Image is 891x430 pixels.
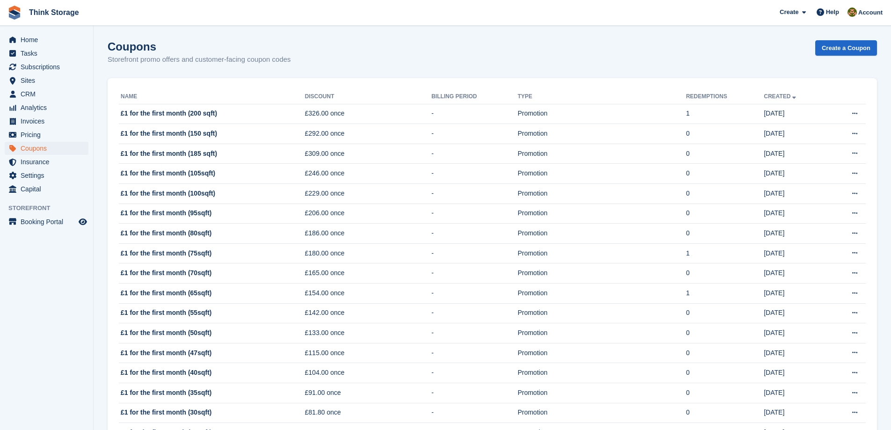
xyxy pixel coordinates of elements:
td: [DATE] [764,363,828,383]
td: Promotion [518,263,686,284]
a: menu [5,87,88,101]
td: £309.00 once [305,144,432,164]
a: menu [5,128,88,141]
td: - [431,383,517,403]
td: £1 for the first month (100sqft) [119,184,305,204]
td: Promotion [518,323,686,343]
td: [DATE] [764,383,828,403]
span: Pricing [21,128,77,141]
td: - [431,224,517,244]
a: Think Storage [25,5,83,20]
span: Account [858,8,883,17]
td: 1 [686,104,764,124]
td: Promotion [518,403,686,423]
td: 0 [686,263,764,284]
td: £292.00 once [305,124,432,144]
a: menu [5,169,88,182]
span: Capital [21,182,77,196]
a: menu [5,101,88,114]
td: - [431,323,517,343]
td: 0 [686,303,764,323]
td: - [431,144,517,164]
td: £1 for the first month (150 sqft) [119,124,305,144]
td: £1 for the first month (80sqft) [119,224,305,244]
td: Promotion [518,144,686,164]
span: Create [780,7,798,17]
span: Invoices [21,115,77,128]
td: £1 for the first month (30sqft) [119,403,305,423]
td: [DATE] [764,343,828,363]
span: CRM [21,87,77,101]
td: £1 for the first month (35sqft) [119,383,305,403]
a: menu [5,60,88,73]
td: Promotion [518,383,686,403]
td: £1 for the first month (185 sqft) [119,144,305,164]
td: 0 [686,144,764,164]
td: - [431,263,517,284]
th: Billing Period [431,89,517,104]
td: 0 [686,323,764,343]
td: £1 for the first month (105sqft) [119,164,305,184]
p: Storefront promo offers and customer-facing coupon codes [108,54,291,65]
td: £104.00 once [305,363,432,383]
td: [DATE] [764,243,828,263]
td: [DATE] [764,284,828,304]
td: [DATE] [764,104,828,124]
td: £1 for the first month (65sqft) [119,284,305,304]
td: - [431,243,517,263]
td: 0 [686,184,764,204]
th: Name [119,89,305,104]
a: menu [5,155,88,168]
td: Promotion [518,343,686,363]
a: Create a Coupon [815,40,877,56]
td: 0 [686,204,764,224]
td: £1 for the first month (50sqft) [119,323,305,343]
td: Promotion [518,164,686,184]
td: [DATE] [764,323,828,343]
td: Promotion [518,363,686,383]
a: menu [5,182,88,196]
span: Insurance [21,155,77,168]
td: 0 [686,363,764,383]
td: [DATE] [764,403,828,423]
span: Tasks [21,47,77,60]
td: - [431,204,517,224]
td: [DATE] [764,124,828,144]
td: Promotion [518,104,686,124]
a: Preview store [77,216,88,227]
td: £165.00 once [305,263,432,284]
td: £115.00 once [305,343,432,363]
td: - [431,363,517,383]
td: [DATE] [764,184,828,204]
td: [DATE] [764,204,828,224]
td: 0 [686,403,764,423]
td: - [431,403,517,423]
span: Home [21,33,77,46]
a: menu [5,142,88,155]
td: £186.00 once [305,224,432,244]
td: £180.00 once [305,243,432,263]
td: Promotion [518,184,686,204]
a: menu [5,74,88,87]
td: Promotion [518,303,686,323]
td: 0 [686,383,764,403]
span: Coupons [21,142,77,155]
a: menu [5,215,88,228]
a: Created [764,93,798,100]
td: £1 for the first month (47sqft) [119,343,305,363]
td: [DATE] [764,224,828,244]
td: Promotion [518,124,686,144]
a: menu [5,33,88,46]
td: £1 for the first month (95sqft) [119,204,305,224]
span: Storefront [8,204,93,213]
td: £133.00 once [305,323,432,343]
td: £1 for the first month (40sqft) [119,363,305,383]
th: Type [518,89,686,104]
td: £229.00 once [305,184,432,204]
td: £154.00 once [305,284,432,304]
img: Gavin Mackie [848,7,857,17]
td: 0 [686,343,764,363]
td: £1 for the first month (70sqft) [119,263,305,284]
td: Promotion [518,243,686,263]
td: [DATE] [764,263,828,284]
